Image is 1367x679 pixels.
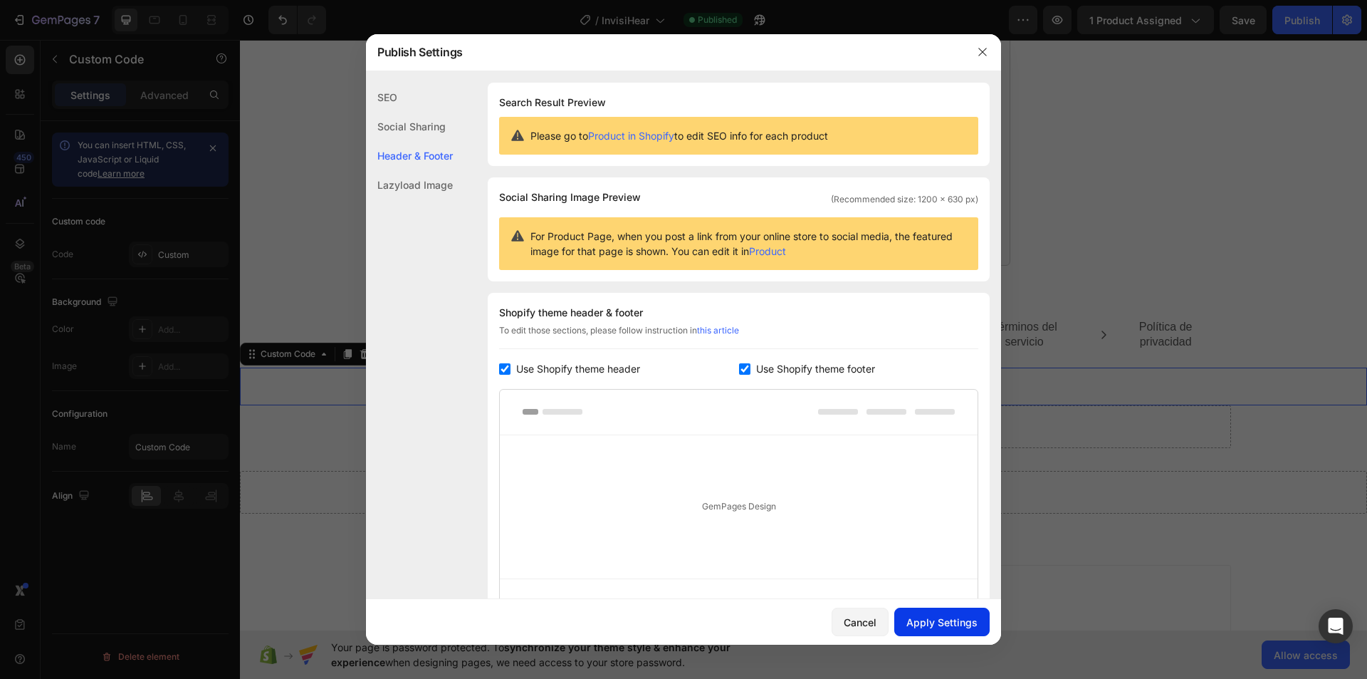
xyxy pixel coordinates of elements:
[697,325,739,336] a: this article
[592,280,691,295] p: Políticas de cambio
[410,549,496,564] div: Choose templates
[520,567,597,580] span: from URL or image
[375,145,753,162] span: Custom Code
[894,608,990,636] button: Apply Settings
[733,280,835,310] p: Términos del servicio
[616,567,722,580] span: then drag & drop elements
[530,229,967,259] span: For Product Page, when you post a link from your online store to social media, the featured image...
[499,324,978,349] div: To edit those sections, please follow instruction in
[522,549,597,564] div: Generate layout
[831,193,978,206] span: (Recommended size: 1200 x 630 px)
[832,608,889,636] button: Cancel
[404,567,501,580] span: inspired by CRO experts
[627,549,713,564] div: Add blank section
[516,361,640,378] span: Use Shopify theme header
[375,165,753,180] span: Publish the page to see the content.
[875,280,977,310] p: Política de privacidad
[906,615,978,630] div: Apply Settings
[530,128,828,143] span: Please go to to edit SEO info for each product
[858,279,977,310] a: Política de privacidad
[500,435,978,579] div: GemPages Design
[18,308,78,321] div: Custom Code
[844,615,876,630] div: Cancel
[152,280,551,295] p: Copyright © 2025. Reservados todos los derechos.
[575,279,691,295] a: Políticas de cambio
[366,112,453,141] div: Social Sharing
[588,130,674,142] a: Product in Shopify
[716,279,835,310] a: Términos del servicio
[366,33,964,71] div: Publish Settings
[499,304,978,321] div: Shopify theme header & footer
[535,381,610,393] div: Drop element here
[749,245,786,257] a: Product
[499,94,978,111] h1: Search Result Preview
[366,141,453,170] div: Header & Footer
[1319,609,1353,643] div: Open Intercom Messenger
[499,189,641,206] span: Social Sharing Image Preview
[530,517,597,532] span: Add section
[535,447,610,458] div: Drop element here
[756,361,875,378] span: Use Shopify theme footer
[366,170,453,199] div: Lazyload Image
[366,83,453,112] div: SEO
